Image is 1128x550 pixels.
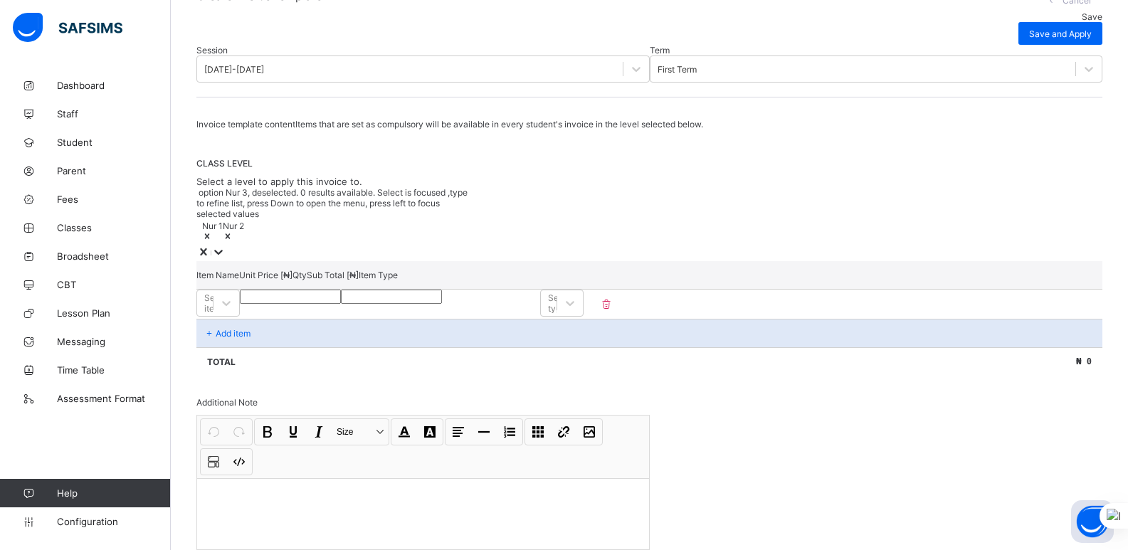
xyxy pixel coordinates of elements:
span: Dashboard [57,80,171,91]
span: Session [196,45,228,55]
span: Help [57,487,170,499]
p: Sub Total [ ₦ ] [307,270,359,280]
span: CBT [57,279,171,290]
button: Italic [307,420,331,444]
span: Broadsheet [57,250,171,262]
p: Qty [292,270,307,280]
span: Select a level to apply this invoice to. [196,176,362,187]
span: Fees [57,194,171,205]
button: Open asap [1071,500,1114,543]
button: Code view [227,450,251,474]
button: Link [552,420,576,444]
div: Select type [548,292,574,314]
button: Image [577,420,601,444]
span: 0 results available. Select is focused ,type to refine list, press Down to open the menu, press l... [196,187,468,219]
span: Staff [57,108,171,120]
button: List [497,420,522,444]
button: Table [526,420,550,444]
span: Items that are set as compulsory will be available in every student's invoice in the level select... [295,119,703,129]
span: Parent [57,165,171,176]
button: Undo [201,420,226,444]
button: Show blocks [201,450,226,474]
span: Messaging [57,336,171,347]
span: Additional Note [196,397,258,408]
span: Term [650,45,670,55]
div: Nur 2 [223,221,244,231]
button: Align [446,420,470,444]
p: Item Type [359,270,398,280]
div: First Term [658,64,697,75]
p: Item Name [196,270,239,280]
button: Horizontal line [472,420,496,444]
div: [DATE]-[DATE] [204,64,264,75]
span: option Nur 3, deselected. [196,187,298,198]
span: Configuration [57,516,170,527]
span: Student [57,137,171,148]
button: Font Color [392,420,416,444]
p: Unit Price [ ₦ ] [239,270,292,280]
img: safsims [13,13,122,43]
button: Underline [281,420,305,444]
span: Invoice template content [196,119,295,129]
span: ₦ 0 [1076,356,1092,366]
span: CLASS LEVEL [196,158,1102,169]
button: Bold [255,420,280,444]
div: Select item [204,292,230,314]
span: Save [1082,11,1102,22]
span: Assessment Format [57,393,171,404]
div: Nur 1 [202,221,223,231]
span: Time Table [57,364,171,376]
p: Total [207,356,236,367]
p: Add item [216,328,251,339]
button: Highlight Color [418,420,442,444]
button: Size [332,420,388,444]
span: Lesson Plan [57,307,171,319]
button: Redo [227,420,251,444]
span: Classes [57,222,171,233]
span: Save and Apply [1029,28,1092,39]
